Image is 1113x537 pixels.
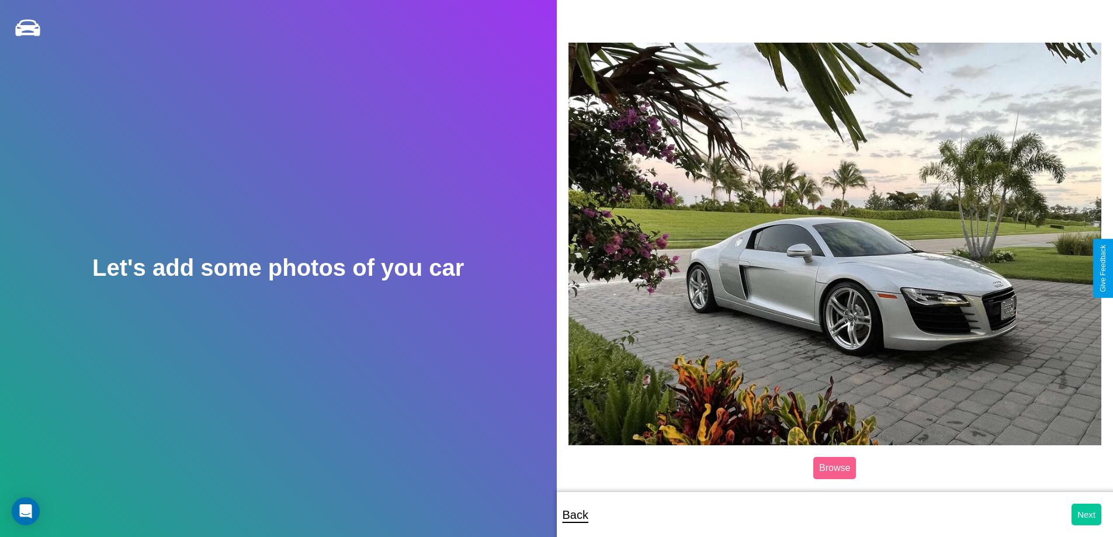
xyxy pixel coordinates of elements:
[563,504,588,525] p: Back
[12,497,40,525] div: Open Intercom Messenger
[1072,504,1101,525] button: Next
[568,43,1102,445] img: posted
[92,255,464,281] h2: Let's add some photos of you car
[1099,245,1107,292] div: Give Feedback
[813,457,856,479] label: Browse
